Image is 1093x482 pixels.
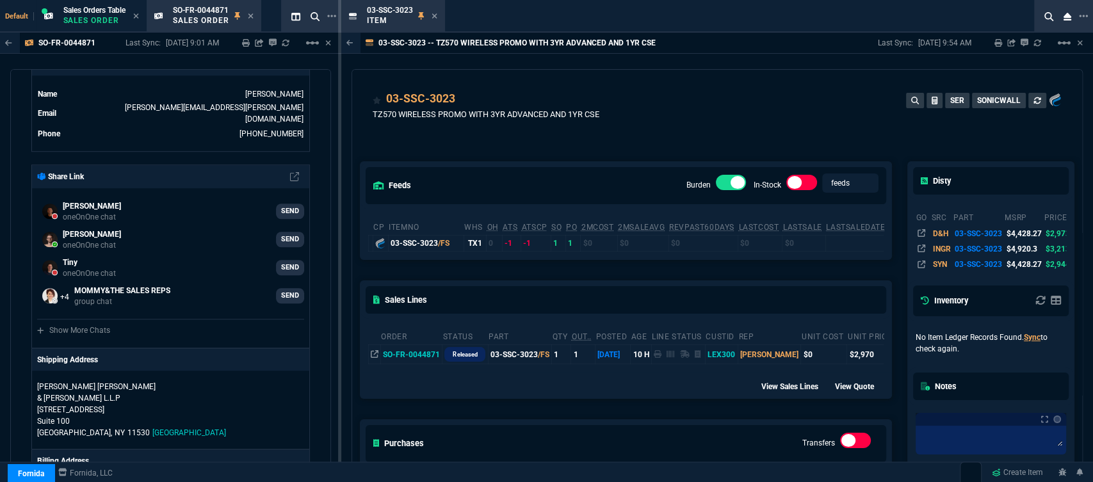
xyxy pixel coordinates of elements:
p: [PERSON_NAME] [63,229,121,240]
span: Name [38,90,57,99]
abbr: The last purchase cost from PO Order (with burden) [738,223,779,232]
nx-icon: Close Tab [248,12,254,22]
td: 03-SSC-3023 [953,225,1004,241]
td: $4,428.27 [1004,225,1043,241]
p: Share Link [37,171,84,182]
a: Brian.Over@fornida.com [37,227,304,252]
div: View Sales Lines [761,380,830,392]
p: oneOnOne chat [63,268,116,278]
p: [DATE] 9:01 AM [166,38,219,48]
td: $0 [668,235,738,251]
td: -1 [502,235,521,251]
td: 0 [486,235,502,251]
p: SO-FR-0044871 [38,38,95,48]
td: 1 [565,235,581,251]
nx-icon: Back to Table [346,38,353,47]
td: INGR [931,241,953,257]
abbr: Total units on open Sales Orders [551,223,562,232]
a: Hide Workbench [1077,38,1083,48]
th: part [953,207,1004,225]
th: CustId [705,326,738,345]
th: cp [373,217,388,236]
td: SYN [931,257,953,272]
td: [PERSON_NAME] [738,345,801,364]
abbr: The date of the last SO Inv price. No time limit. (ignore zeros) [826,223,885,232]
nx-icon: Open New Tab [1079,10,1088,22]
abbr: Avg cost of all PO invoices for 2 months (with burden) [581,223,614,232]
span: Default [5,12,34,20]
div: $0 [804,349,845,360]
p: [PERSON_NAME] [63,200,121,212]
span: SO-FR-0044871 [173,6,229,15]
abbr: Total revenue past 60 days [669,223,734,232]
a: msbcCompanyName [54,467,117,478]
nx-icon: Split Panels [286,9,305,24]
a: SEND [276,204,304,219]
td: -1 [521,235,551,251]
div: 03-SSC-3023 [391,237,462,249]
nx-icon: Close Tab [432,12,437,22]
td: SO-FR-0044871 [380,345,442,364]
a: ryan.neptune@fornida.com [37,255,304,280]
p: Billing Address [37,455,89,467]
th: Posted [595,326,631,345]
p: No Item Ledger Records Found. to check again. [916,332,1066,355]
nx-icon: Search [305,9,325,24]
th: Order [380,326,442,345]
td: TX1 [464,235,486,251]
span: /FS [538,350,549,359]
th: QTY [552,326,571,345]
p: Sales Order [63,15,125,26]
button: SER [945,93,969,108]
th: Unit Price [847,326,896,345]
a: SEND [276,288,304,303]
div: Transfers [840,433,871,453]
a: 03-SSC-3023 [386,90,455,107]
p: Sales Order [173,15,229,26]
span: /FS [438,239,449,248]
p: MOMMY&THE SALES REPS [74,285,170,296]
h5: Sales Lines [373,294,427,306]
p: Item [367,15,413,26]
abbr: Total units on open Purchase Orders [566,223,577,232]
label: Transfers [802,438,835,447]
a: Show More Chats [37,326,110,335]
p: Last Sync: [878,38,918,48]
td: $3,213.92 [1044,241,1083,257]
p: 03-SSC-3023 -- TZ570 WIRELESS PROMO WITH 3YR ADVANCED AND 1YR CSE [378,38,656,48]
a: Create Item [987,463,1048,482]
td: 1 [551,235,565,251]
abbr: Avg Sale from SO invoices for 2 months [618,223,665,232]
td: $0 [581,235,617,251]
abbr: Total units in inventory => minus on SO => plus on PO [503,223,517,232]
td: $0 [782,235,825,251]
th: ItemNo [388,217,464,236]
abbr: Outstanding (To Ship) [572,332,592,341]
td: $4,428.27 [1004,257,1043,272]
th: go [916,207,931,225]
span: Sales Orders Table [63,6,125,15]
p: [PERSON_NAME] [PERSON_NAME] & [PERSON_NAME] L.L.P [37,381,160,404]
p: oneOnOne chat [63,240,121,250]
td: $2,973.3 [1044,225,1083,241]
td: $2,970 [847,345,896,364]
td: D&H [931,225,953,241]
p: [STREET_ADDRESS] [37,404,304,415]
div: Add to Watchlist [373,90,382,108]
p: group chat [74,296,170,307]
span: NY [115,428,125,437]
a: [PERSON_NAME][EMAIL_ADDRESS][PERSON_NAME][DOMAIN_NAME] [125,103,304,124]
div: View Quote [835,380,886,392]
h5: Disty [921,175,951,187]
mat-icon: Example home icon [1057,35,1072,51]
td: 03-SSC-3023 [953,257,1004,272]
div: Burden [716,175,747,195]
th: price [1044,207,1083,225]
label: In-Stock [754,181,781,189]
th: Rep [738,326,801,345]
abbr: The last SO Inv price. No time limit. (ignore zeros) [783,223,822,232]
nx-icon: Search [1039,9,1058,24]
th: WHS [464,217,486,236]
th: Status [442,326,488,345]
td: [DATE] [595,345,631,364]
